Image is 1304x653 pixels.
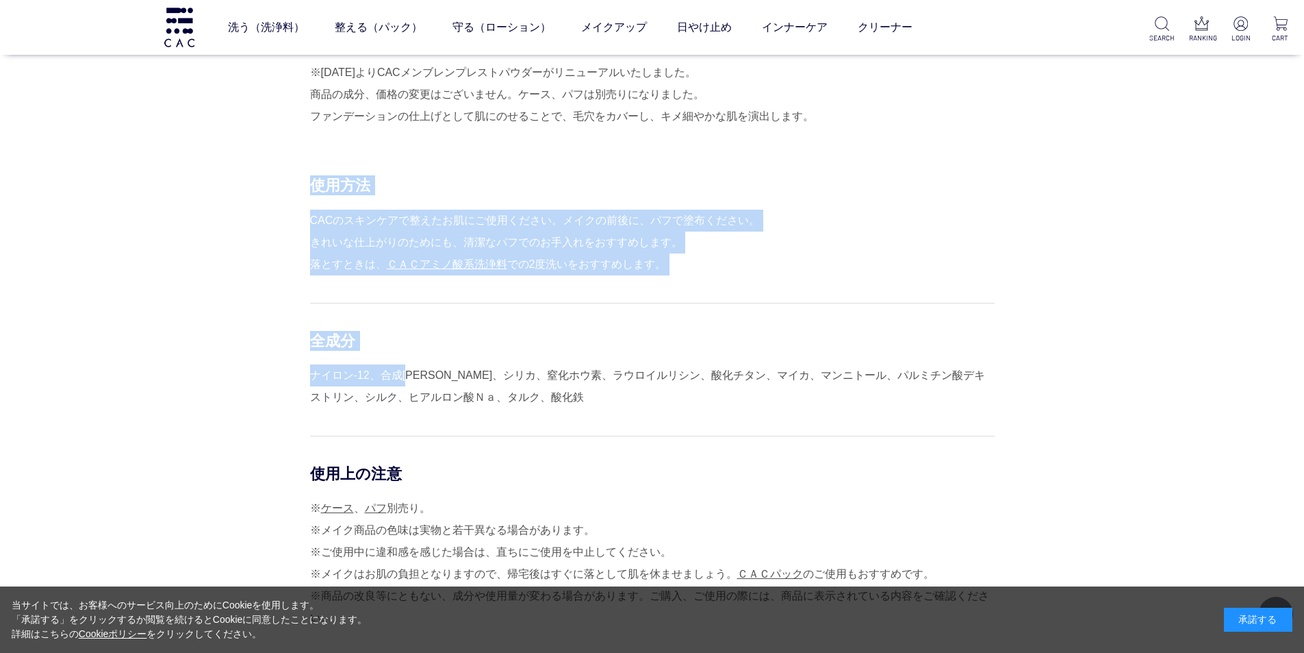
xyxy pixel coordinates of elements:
a: LOGIN [1228,16,1253,43]
a: 洗う（洗浄料） [228,8,305,47]
a: SEARCH [1149,16,1175,43]
a: 守る（ローション） [452,8,551,47]
div: ※[DATE]よりCACメンブレンプレストパウダーがリニューアルいたしました。 商品の成分、価格の変更はございません。ケース、パフは別売りになりました。 ファンデーションの仕上げとして肌にのせる... [310,62,995,127]
a: ＣＡＣパック [737,568,803,580]
p: LOGIN [1228,33,1253,43]
p: CART [1268,33,1293,43]
div: 承諾する [1224,608,1292,632]
p: RANKING [1189,33,1214,43]
div: 使用上の注意 [310,464,995,484]
a: 整える（パック） [335,8,422,47]
div: ※ 、 別売り。 ※メイク商品の色味は実物と若干異なる場合があります。 ※ご使用中に違和感を感じた場合は、直ちにご使用を中止してください。 ※メイクはお肌の負担となりますので、帰宅後はすぐに落と... [310,497,995,629]
a: ケース [321,502,354,514]
div: CACのスキンケアで整えたお肌にご使用ください。メイクの前後に、パフで塗布ください。 きれいな仕上がりのためにも、清潔なパフでのお手入れをおすすめします。 落とすときは、 での2度洗いをおすすめ... [310,210,995,275]
a: パフ [365,502,387,514]
a: RANKING [1189,16,1214,43]
a: クリーナー [858,8,912,47]
div: 使用方法 [310,175,995,195]
a: 日やけ止め [677,8,732,47]
a: メイクアップ [581,8,647,47]
p: SEARCH [1149,33,1175,43]
img: logo [162,8,196,47]
div: 全成分 [310,331,995,351]
a: インナーケア [762,8,828,47]
div: 当サイトでは、お客様へのサービス向上のためにCookieを使用します。 「承諾する」をクリックするか閲覧を続けるとCookieに同意したことになります。 詳細はこちらの をクリックしてください。 [12,598,368,641]
a: ＣＡＣアミノ酸系洗浄料 [387,258,507,270]
a: CART [1268,16,1293,43]
a: Cookieポリシー [79,628,147,639]
div: ナイロン-12、合成[PERSON_NAME]、シリカ、窒化ホウ素、ラウロイルリシン、酸化チタン、マイカ、マンニトール、パルミチン酸デキストリン、シルク、ヒアルロン酸Ｎａ、タルク、酸化鉄 [310,365,995,408]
